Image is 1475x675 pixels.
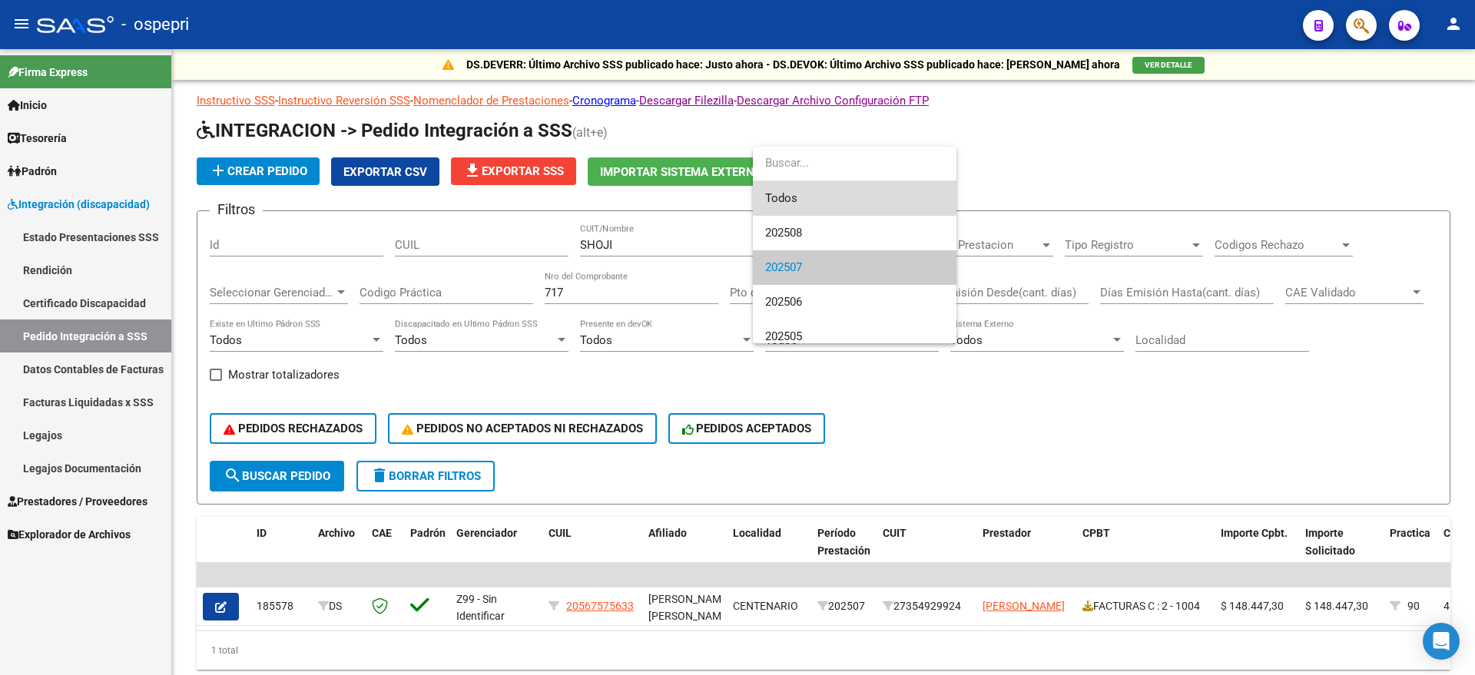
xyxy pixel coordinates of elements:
[765,260,802,274] span: 202507
[765,295,802,309] span: 202506
[765,329,802,343] span: 202505
[765,226,802,240] span: 202508
[765,181,944,216] span: Todos
[1423,623,1460,660] div: Open Intercom Messenger
[753,146,956,180] input: dropdown search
